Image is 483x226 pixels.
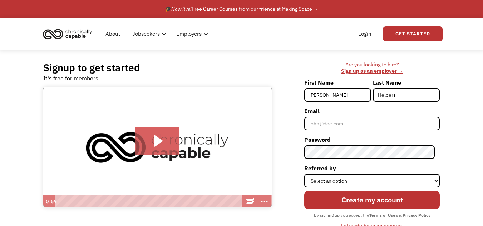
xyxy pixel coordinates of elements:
[369,212,395,218] strong: Terms of Use
[43,74,100,82] div: It's free for members!
[257,195,272,207] button: Show more buttons
[304,88,371,102] input: Joni
[373,77,440,88] label: Last Name
[354,22,376,45] a: Login
[373,88,440,102] input: Mitchell
[310,211,434,220] div: By signing up you accept the and
[304,61,440,75] div: Are you looking to hire? ‍
[171,6,192,12] em: Now live!
[135,127,180,155] button: Play Video: Introducing Chronically Capable
[59,195,240,207] div: Playbar
[176,30,202,38] div: Employers
[341,67,403,74] a: Sign up as an employer →
[403,212,430,218] strong: Privacy Policy
[243,195,257,207] a: Wistia Logo -- Learn More
[41,26,98,42] a: home
[41,26,94,42] img: Chronically Capable logo
[43,87,272,207] img: Introducing Chronically Capable
[101,22,124,45] a: About
[383,26,443,41] a: Get Started
[172,22,210,45] div: Employers
[304,191,440,209] input: Create my account
[165,5,318,13] div: 🎓 Free Career Courses from our friends at Making Space →
[304,162,440,174] label: Referred by
[304,77,371,88] label: First Name
[132,30,160,38] div: Jobseekers
[304,117,440,130] input: john@doe.com
[43,61,140,74] h2: Signup to get started
[304,105,440,117] label: Email
[128,22,168,45] div: Jobseekers
[304,134,440,145] label: Password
